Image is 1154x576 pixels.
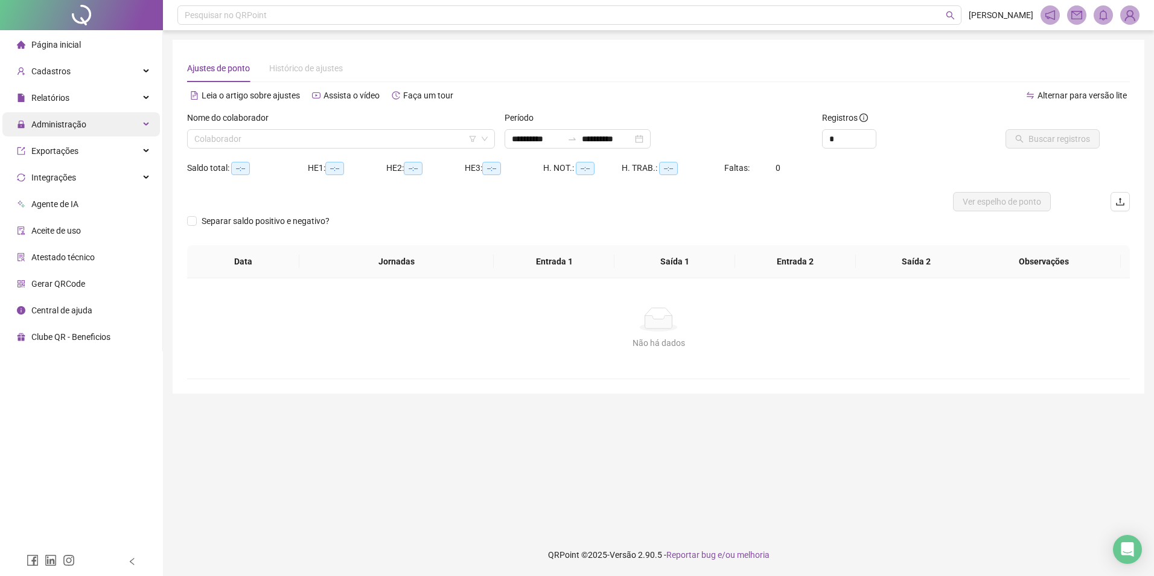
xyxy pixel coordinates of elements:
th: Entrada 2 [735,245,856,278]
span: Observações [977,255,1111,268]
span: Separar saldo positivo e negativo? [197,214,334,228]
label: Nome do colaborador [187,111,276,124]
div: H. TRAB.: [622,161,724,175]
span: info-circle [17,306,25,315]
span: file [17,94,25,102]
div: Não há dados [202,336,1115,350]
button: Ver espelho de ponto [953,192,1051,211]
span: --:-- [404,162,422,175]
th: Entrada 1 [494,245,614,278]
span: Assista o vídeo [324,91,380,100]
span: Ajustes de ponto [187,63,250,73]
span: search [946,11,955,20]
span: gift [17,333,25,341]
span: --:-- [576,162,595,175]
th: Observações [968,245,1121,278]
span: instagram [63,554,75,566]
span: Cadastros [31,66,71,76]
span: history [392,91,400,100]
button: Buscar registros [1006,129,1100,149]
span: filter [469,135,476,142]
span: Versão [610,550,636,560]
span: sync [17,173,25,182]
span: Administração [31,120,86,129]
span: Clube QR - Beneficios [31,332,110,342]
span: swap-right [567,134,577,144]
th: Jornadas [299,245,494,278]
span: --:-- [325,162,344,175]
span: Atestado técnico [31,252,95,262]
th: Saída 1 [614,245,735,278]
div: Saldo total: [187,161,308,175]
span: Aceite de uso [31,226,81,235]
span: linkedin [45,554,57,566]
span: upload [1115,197,1125,206]
span: Exportações [31,146,78,156]
span: audit [17,226,25,235]
span: Integrações [31,173,76,182]
span: Página inicial [31,40,81,50]
span: Reportar bug e/ou melhoria [666,550,770,560]
div: HE 1: [308,161,386,175]
span: Leia o artigo sobre ajustes [202,91,300,100]
span: mail [1071,10,1082,21]
span: qrcode [17,280,25,288]
span: Faça um tour [403,91,453,100]
footer: QRPoint © 2025 - 2.90.5 - [163,534,1154,576]
img: 76165 [1121,6,1139,24]
span: to [567,134,577,144]
span: Registros [822,111,868,124]
span: --:-- [659,162,678,175]
span: Agente de IA [31,199,78,209]
span: lock [17,120,25,129]
span: swap [1026,91,1034,100]
span: notification [1045,10,1056,21]
div: HE 2: [386,161,465,175]
span: Alternar para versão lite [1038,91,1127,100]
th: Data [187,245,299,278]
span: 0 [776,163,780,173]
div: H. NOT.: [543,161,622,175]
span: user-add [17,67,25,75]
span: --:-- [231,162,250,175]
span: bell [1098,10,1109,21]
span: Relatórios [31,93,69,103]
span: down [481,135,488,142]
span: Faltas: [724,163,751,173]
span: solution [17,253,25,261]
span: info-circle [859,114,868,122]
span: Gerar QRCode [31,279,85,289]
span: left [128,557,136,566]
span: home [17,40,25,49]
div: HE 3: [465,161,543,175]
span: facebook [27,554,39,566]
span: export [17,147,25,155]
span: youtube [312,91,320,100]
span: --:-- [482,162,501,175]
span: [PERSON_NAME] [969,8,1033,22]
span: file-text [190,91,199,100]
div: Open Intercom Messenger [1113,535,1142,564]
span: Central de ajuda [31,306,92,315]
th: Saída 2 [856,245,977,278]
span: Histórico de ajustes [269,63,343,73]
label: Período [505,111,541,124]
